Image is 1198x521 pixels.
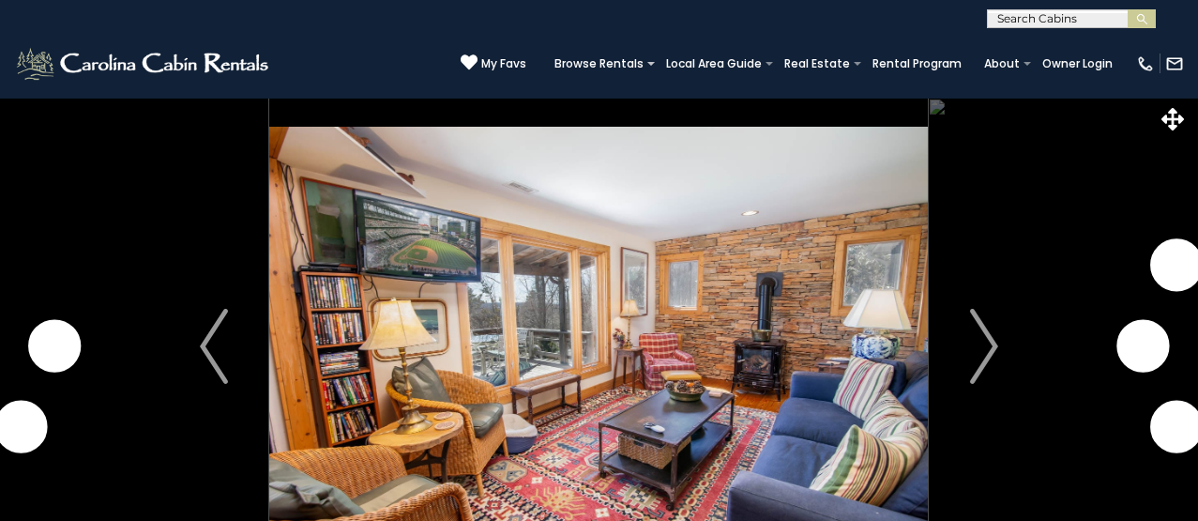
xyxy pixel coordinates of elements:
a: Local Area Guide [657,51,771,77]
a: About [975,51,1029,77]
img: mail-regular-white.png [1165,54,1184,73]
a: Browse Rentals [545,51,653,77]
a: Owner Login [1033,51,1122,77]
img: White-1-2.png [14,45,274,83]
a: Real Estate [775,51,859,77]
img: arrow [200,309,228,384]
a: Rental Program [863,51,971,77]
img: phone-regular-white.png [1136,54,1155,73]
a: My Favs [461,54,526,73]
img: arrow [970,309,998,384]
span: My Favs [481,55,526,72]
